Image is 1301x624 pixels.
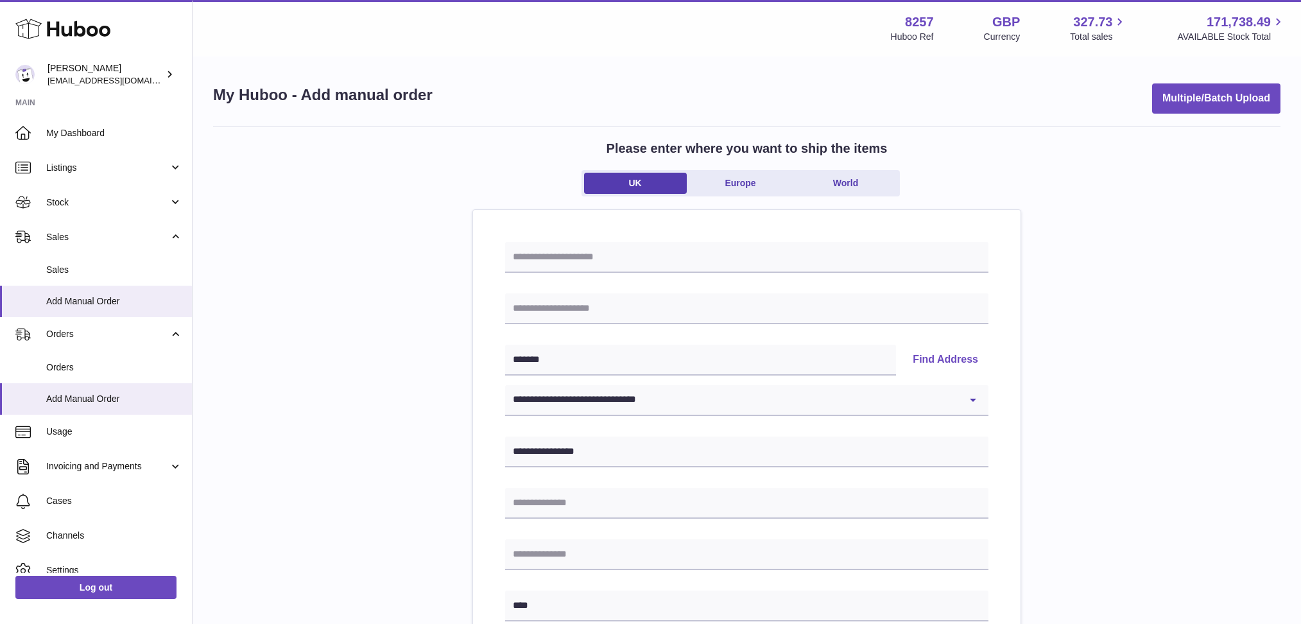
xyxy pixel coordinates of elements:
a: World [795,173,897,194]
a: Log out [15,576,177,599]
span: AVAILABLE Stock Total [1177,31,1286,43]
span: Channels [46,530,182,542]
div: Huboo Ref [891,31,934,43]
span: Orders [46,361,182,374]
div: [PERSON_NAME] [47,62,163,87]
span: Settings [46,564,182,576]
a: UK [584,173,687,194]
span: Sales [46,264,182,276]
img: don@skinsgolf.com [15,65,35,84]
span: Invoicing and Payments [46,460,169,472]
strong: GBP [992,13,1020,31]
span: [EMAIL_ADDRESS][DOMAIN_NAME] [47,75,189,85]
span: Sales [46,231,169,243]
div: Currency [984,31,1021,43]
span: My Dashboard [46,127,182,139]
strong: 8257 [905,13,934,31]
a: 171,738.49 AVAILABLE Stock Total [1177,13,1286,43]
button: Multiple/Batch Upload [1152,83,1280,114]
span: Listings [46,162,169,174]
span: 327.73 [1073,13,1112,31]
a: Europe [689,173,792,194]
span: Total sales [1070,31,1127,43]
span: Cases [46,495,182,507]
span: Add Manual Order [46,393,182,405]
a: 327.73 Total sales [1070,13,1127,43]
span: Orders [46,328,169,340]
h2: Please enter where you want to ship the items [607,140,888,157]
button: Find Address [902,345,988,376]
span: Add Manual Order [46,295,182,308]
span: 171,738.49 [1207,13,1271,31]
span: Usage [46,426,182,438]
span: Stock [46,196,169,209]
h1: My Huboo - Add manual order [213,85,433,105]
